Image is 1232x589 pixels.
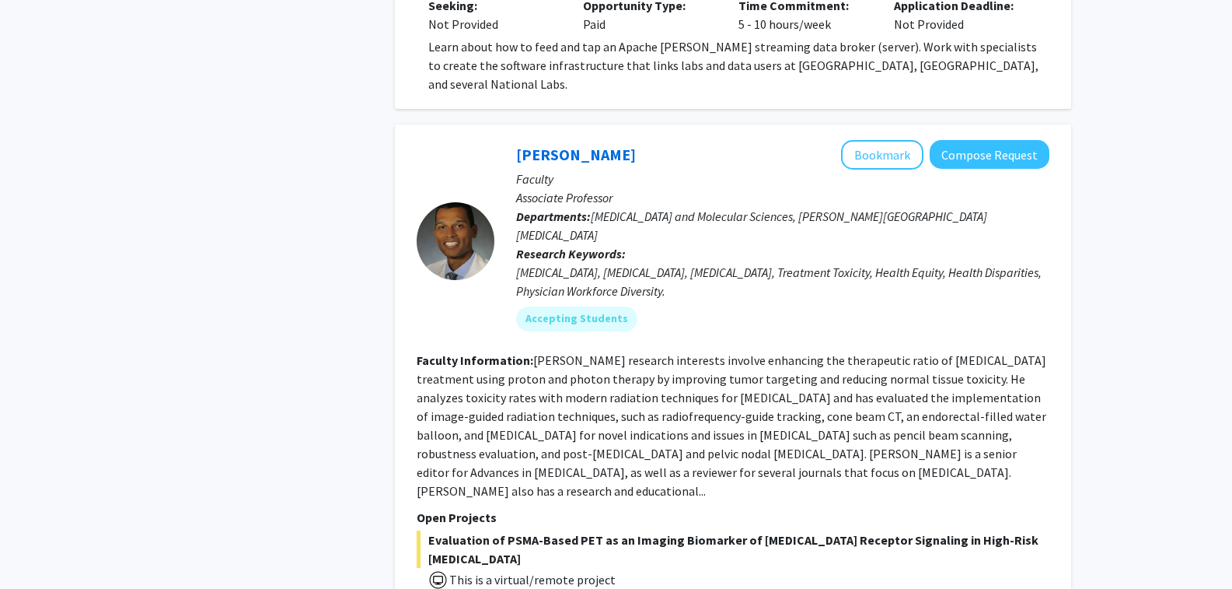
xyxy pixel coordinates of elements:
[516,307,637,331] mat-chip: Accepting Students
[516,246,626,261] b: Research Keywords:
[930,140,1049,169] button: Compose Request to Curtiland Deville
[417,531,1049,568] span: Evaluation of PSMA-Based PET as an Imaging Biomarker of [MEDICAL_DATA] Receptor Signaling in High...
[516,145,636,164] a: [PERSON_NAME]
[417,352,1046,499] fg-read-more: [PERSON_NAME] research interests involve enhancing the therapeutic ratio of [MEDICAL_DATA] treatm...
[516,209,591,224] b: Departments:
[428,15,560,33] div: Not Provided
[516,209,987,243] span: [MEDICAL_DATA] and Molecular Sciences, [PERSON_NAME][GEOGRAPHIC_DATA][MEDICAL_DATA]
[516,170,1049,188] p: Faculty
[417,508,1049,527] p: Open Projects
[448,572,616,587] span: This is a virtual/remote project
[428,37,1049,93] div: Learn about how to feed and tap an Apache [PERSON_NAME] streaming data broker (server). Work with...
[516,188,1049,207] p: Associate Professor
[12,519,66,577] iframe: Chat
[417,352,533,368] b: Faculty Information:
[841,140,923,170] button: Add Curtiland Deville to Bookmarks
[516,263,1049,300] div: [MEDICAL_DATA], [MEDICAL_DATA], [MEDICAL_DATA], Treatment Toxicity, Health Equity, Health Dispari...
